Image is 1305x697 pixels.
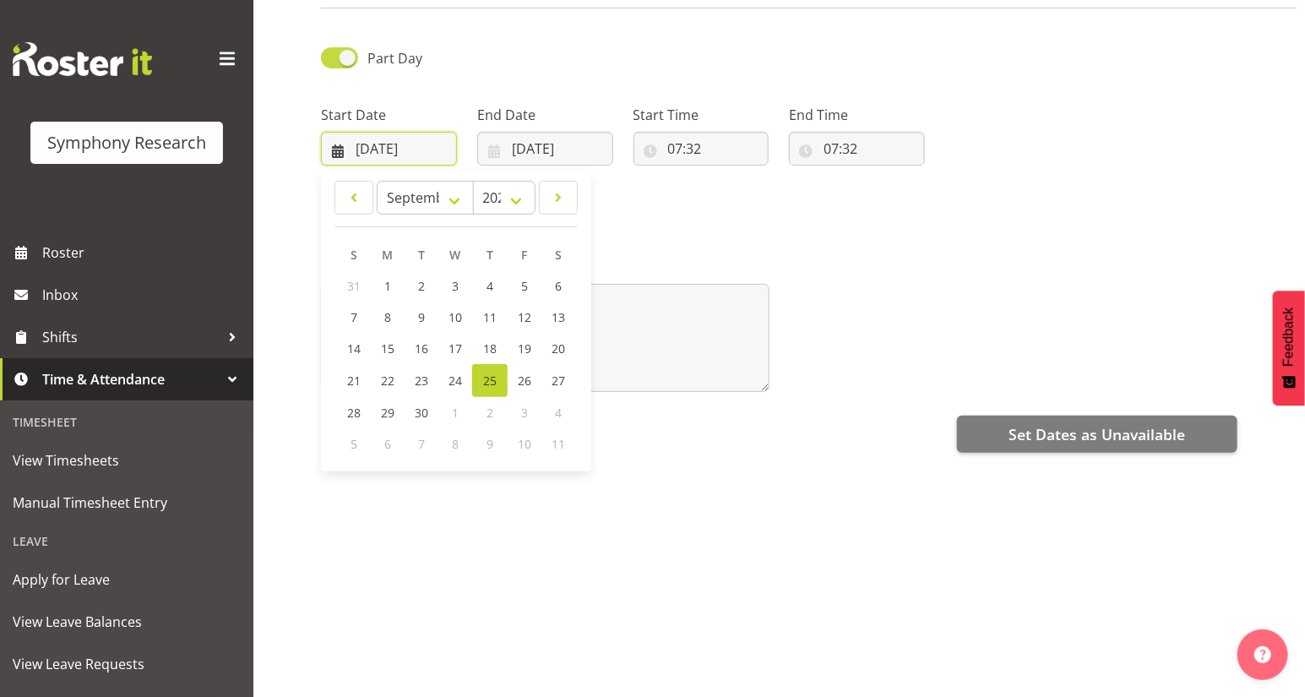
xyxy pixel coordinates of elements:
[487,278,493,294] span: 4
[337,397,371,428] a: 28
[957,416,1237,453] button: Set Dates as Unavailable
[483,340,497,357] span: 18
[405,364,438,397] a: 23
[405,397,438,428] a: 30
[4,482,249,524] a: Manual Timesheet Entry
[438,270,472,302] a: 3
[42,367,220,392] span: Time & Attendance
[347,405,361,421] span: 28
[381,405,394,421] span: 29
[42,282,245,308] span: Inbox
[321,132,457,166] input: Click to select...
[789,132,925,166] input: Click to select...
[449,309,462,325] span: 10
[789,105,925,125] label: End Time
[518,309,531,325] span: 12
[337,333,371,364] a: 14
[452,405,459,421] span: 1
[418,436,425,452] span: 7
[384,278,391,294] span: 1
[4,405,249,439] div: Timesheet
[487,247,493,263] span: T
[438,364,472,397] a: 24
[472,270,508,302] a: 4
[418,278,425,294] span: 2
[552,373,565,389] span: 27
[384,309,391,325] span: 8
[487,405,493,421] span: 2
[13,42,152,76] img: Rosterit website logo
[383,247,394,263] span: M
[371,270,405,302] a: 1
[371,397,405,428] a: 29
[371,333,405,364] a: 15
[13,567,241,592] span: Apply for Leave
[347,373,361,389] span: 21
[42,240,245,265] span: Roster
[415,373,428,389] span: 23
[633,105,769,125] label: Start Time
[452,278,459,294] span: 3
[1273,291,1305,406] button: Feedback - Show survey
[541,333,575,364] a: 20
[508,333,541,364] a: 19
[13,448,241,473] span: View Timesheets
[381,340,394,357] span: 15
[13,490,241,515] span: Manual Timesheet Entry
[541,302,575,333] a: 13
[321,105,457,125] label: Start Date
[371,302,405,333] a: 8
[381,373,394,389] span: 22
[477,132,613,166] input: Click to select...
[521,278,528,294] span: 5
[508,302,541,333] a: 12
[483,373,497,389] span: 25
[477,105,613,125] label: End Date
[1009,423,1185,445] span: Set Dates as Unavailable
[418,309,425,325] span: 9
[555,278,562,294] span: 6
[472,333,508,364] a: 18
[521,405,528,421] span: 3
[418,247,425,263] span: T
[633,132,769,166] input: Click to select...
[1281,308,1297,367] span: Feedback
[508,270,541,302] a: 5
[337,302,371,333] a: 7
[347,278,361,294] span: 31
[555,247,562,263] span: S
[4,524,249,558] div: Leave
[405,270,438,302] a: 2
[472,302,508,333] a: 11
[541,270,575,302] a: 6
[483,309,497,325] span: 11
[4,558,249,601] a: Apply for Leave
[449,373,462,389] span: 24
[555,405,562,421] span: 4
[438,333,472,364] a: 17
[4,643,249,685] a: View Leave Requests
[47,130,206,155] div: Symphony Research
[438,302,472,333] a: 10
[4,439,249,482] a: View Timesheets
[518,436,531,452] span: 10
[552,436,565,452] span: 11
[4,601,249,643] a: View Leave Balances
[371,364,405,397] a: 22
[487,436,493,452] span: 9
[452,436,459,452] span: 8
[522,247,528,263] span: F
[351,436,357,452] span: 5
[347,340,361,357] span: 14
[552,309,565,325] span: 13
[508,364,541,397] a: 26
[518,340,531,357] span: 19
[13,609,241,634] span: View Leave Balances
[384,436,391,452] span: 6
[415,405,428,421] span: 30
[518,373,531,389] span: 26
[351,309,357,325] span: 7
[415,340,428,357] span: 16
[450,247,461,263] span: W
[405,333,438,364] a: 16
